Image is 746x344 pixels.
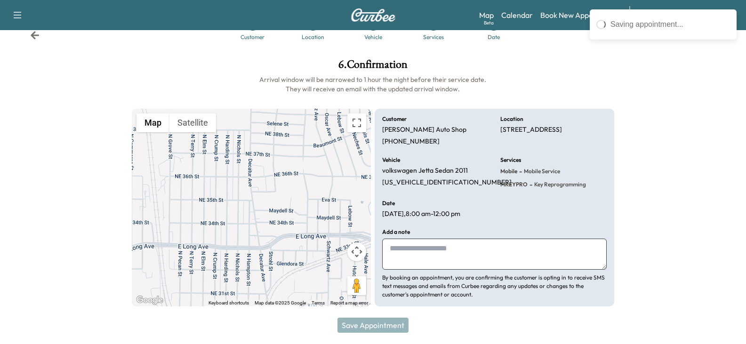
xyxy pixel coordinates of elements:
button: Show satellite imagery [169,113,216,132]
span: MKEYPRO [500,181,528,188]
p: [PERSON_NAME] Auto Shop [382,126,466,134]
span: - [528,180,532,189]
p: [DATE] , 8:00 am - 12:00 pm [382,210,460,218]
h6: Date [382,200,395,206]
div: Vehicle [364,34,382,40]
a: MapBeta [479,9,494,21]
button: Toggle fullscreen view [347,113,366,132]
span: - [517,167,522,176]
img: Google [134,294,165,306]
div: Customer [241,34,265,40]
span: Key Reprogramming [532,181,586,188]
p: By booking an appointment, you are confirming the customer is opting in to receive SMS text messa... [382,273,606,299]
p: [PHONE_NUMBER] [382,137,440,146]
span: Map data ©2025 Google [255,300,306,305]
h6: Vehicle [382,157,400,163]
h6: Arrival window will be narrowed to 1 hour the night before their service date. They will receive ... [132,75,614,94]
div: Date [488,34,500,40]
h1: 6 . Confirmation [132,59,614,75]
p: [STREET_ADDRESS] [500,126,562,134]
div: Services [423,34,444,40]
h6: Location [500,116,523,122]
div: Back [30,31,40,40]
div: Saving appointment... [610,19,730,30]
a: Calendar [501,9,533,21]
button: Show street map [136,113,169,132]
a: Terms (opens in new tab) [312,300,325,305]
span: Mobile [500,168,517,175]
span: Mobile Service [522,168,560,175]
div: Location [302,34,324,40]
h6: Services [500,157,521,163]
img: Curbee Logo [351,8,396,22]
button: Keyboard shortcuts [209,300,249,306]
a: Open this area in Google Maps (opens a new window) [134,294,165,306]
button: Drag Pegman onto the map to open Street View [347,276,366,295]
div: Beta [484,19,494,26]
h6: Customer [382,116,407,122]
a: Report a map error [330,300,368,305]
button: Map camera controls [347,242,366,261]
p: volkswagen Jetta Sedan 2011 [382,167,468,175]
h6: Add a note [382,229,410,235]
p: [US_VEHICLE_IDENTIFICATION_NUMBER] [382,178,512,187]
a: Book New Appointment [540,9,620,21]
